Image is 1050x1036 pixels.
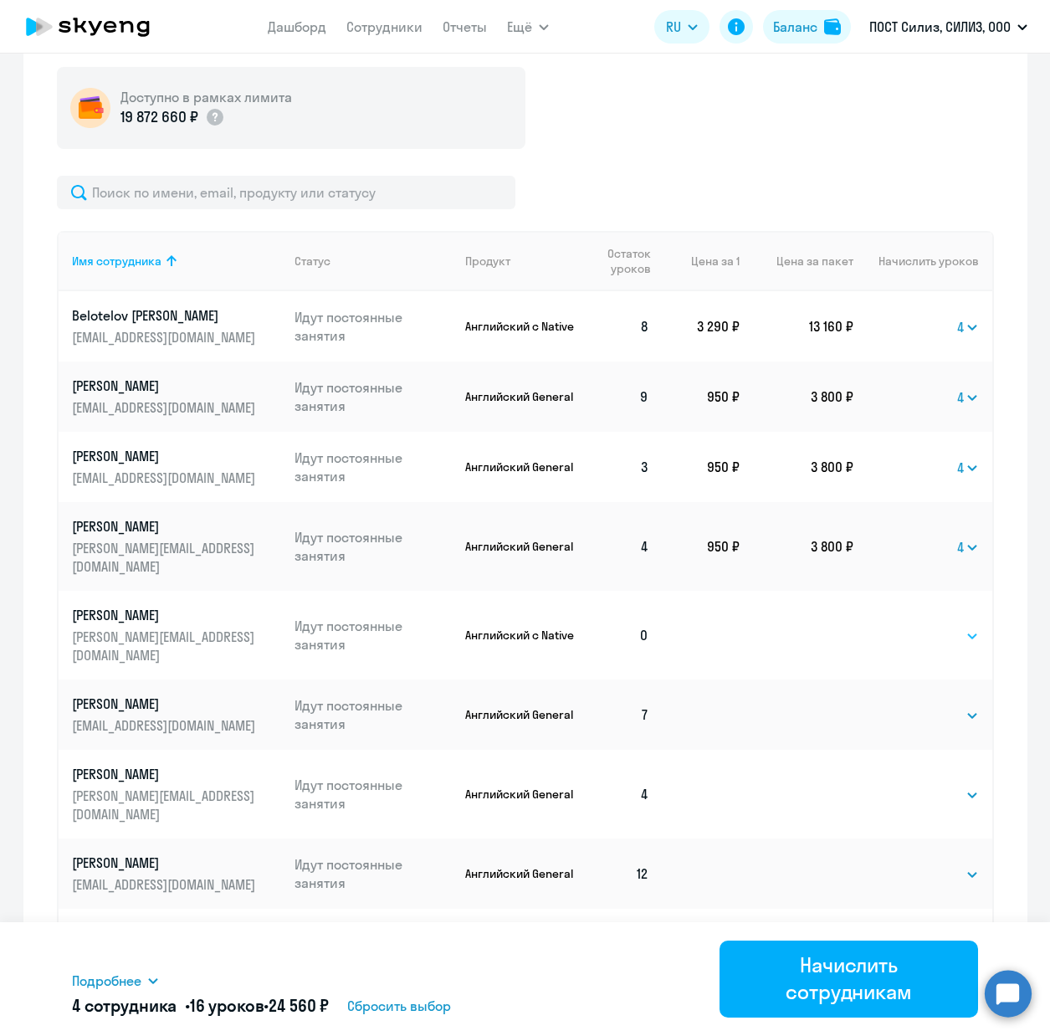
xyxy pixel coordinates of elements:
td: 14 [578,909,663,998]
a: [PERSON_NAME][PERSON_NAME][EMAIL_ADDRESS][DOMAIN_NAME] [72,517,282,576]
h5: Доступно в рамках лимита [120,88,292,106]
p: [EMAIL_ADDRESS][DOMAIN_NAME] [72,716,259,735]
div: Имя сотрудника [72,254,161,269]
button: Балансbalance [763,10,851,44]
th: Цена за пакет [740,231,853,291]
td: 3 800 ₽ [740,362,853,432]
div: Статус [295,254,330,269]
td: 8 [578,291,663,362]
img: balance [824,18,841,35]
a: [PERSON_NAME][EMAIL_ADDRESS][DOMAIN_NAME] [72,377,282,417]
h5: 4 сотрудника • • [72,994,329,1018]
p: Английский с Native [465,628,578,643]
td: 4 [578,750,663,839]
a: Дашборд [268,18,326,35]
button: Ещё [507,10,549,44]
span: RU [666,17,681,37]
p: Идут постоянные занятия [295,308,452,345]
td: 9 [578,362,663,432]
p: [EMAIL_ADDRESS][DOMAIN_NAME] [72,875,259,894]
a: Belotelov [PERSON_NAME][EMAIL_ADDRESS][DOMAIN_NAME] [72,306,282,346]
a: Сотрудники [346,18,423,35]
p: Английский General [465,539,578,554]
p: Идут постоянные занятия [295,696,452,733]
p: Английский General [465,459,578,474]
button: RU [654,10,709,44]
td: 4 [578,502,663,591]
p: Английский General [465,866,578,881]
td: 0 [578,591,663,680]
p: [PERSON_NAME][EMAIL_ADDRESS][DOMAIN_NAME] [72,628,259,664]
td: 3 [578,432,663,502]
span: 24 560 ₽ [269,995,329,1016]
p: [PERSON_NAME] [72,447,259,465]
td: 12 [578,839,663,909]
button: ПОСТ Силиз, СИЛИЗ, ООО [861,7,1036,47]
p: Английский General [465,707,578,722]
p: Belotelov [PERSON_NAME] [72,306,259,325]
p: [EMAIL_ADDRESS][DOMAIN_NAME] [72,469,259,487]
th: Цена за 1 [663,231,740,291]
p: Идут постоянные занятия [295,378,452,415]
a: [PERSON_NAME][EMAIL_ADDRESS][DOMAIN_NAME] [72,447,282,487]
p: [PERSON_NAME] [72,517,259,536]
a: [PERSON_NAME][EMAIL_ADDRESS][DOMAIN_NAME] [72,854,282,894]
a: [PERSON_NAME][EMAIL_ADDRESS][DOMAIN_NAME] [72,695,282,735]
td: 3 290 ₽ [663,291,740,362]
span: 16 уроков [190,995,264,1016]
button: Начислить сотрудникам [720,941,978,1018]
span: Сбросить выбор [347,996,451,1016]
th: Начислить уроков [853,231,991,291]
p: 19 872 660 ₽ [120,106,198,128]
span: Остаток уроков [592,246,651,276]
p: Идут постоянные занятия [295,776,452,813]
p: Английский General [465,389,578,404]
p: [PERSON_NAME] [72,765,259,783]
span: Подробнее [72,971,141,991]
td: 950 ₽ [663,362,740,432]
a: [PERSON_NAME][PERSON_NAME][EMAIL_ADDRESS][DOMAIN_NAME] [72,765,282,823]
td: 7 [578,680,663,750]
div: Начислить сотрудникам [743,951,955,1005]
p: [PERSON_NAME] [72,854,259,872]
td: 3 800 ₽ [740,502,853,591]
p: [PERSON_NAME] [72,377,259,395]
img: wallet-circle.png [70,88,110,128]
p: [EMAIL_ADDRESS][DOMAIN_NAME] [72,328,259,346]
a: Отчеты [443,18,487,35]
span: Ещё [507,17,532,37]
p: Идут постоянные занятия [295,528,452,565]
p: ПОСТ Силиз, СИЛИЗ, ООО [869,17,1011,37]
a: [PERSON_NAME][PERSON_NAME][EMAIL_ADDRESS][DOMAIN_NAME] [72,606,282,664]
div: Продукт [465,254,578,269]
td: 3 800 ₽ [740,432,853,502]
div: Баланс [773,17,817,37]
p: Идут постоянные занятия [295,617,452,654]
p: [EMAIL_ADDRESS][DOMAIN_NAME] [72,398,259,417]
input: Поиск по имени, email, продукту или статусу [57,176,515,209]
div: Продукт [465,254,510,269]
div: Имя сотрудника [72,254,282,269]
p: Идут постоянные занятия [295,855,452,892]
div: Остаток уроков [592,246,663,276]
p: Английский General [465,787,578,802]
div: Статус [295,254,452,269]
td: 950 ₽ [663,432,740,502]
p: [PERSON_NAME] [72,695,259,713]
p: [PERSON_NAME][EMAIL_ADDRESS][DOMAIN_NAME] [72,787,259,823]
p: Идут постоянные занятия [295,449,452,485]
p: Английский с Native [465,319,578,334]
p: [PERSON_NAME] [72,606,259,624]
p: [PERSON_NAME][EMAIL_ADDRESS][DOMAIN_NAME] [72,539,259,576]
td: 13 160 ₽ [740,291,853,362]
td: 950 ₽ [663,502,740,591]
